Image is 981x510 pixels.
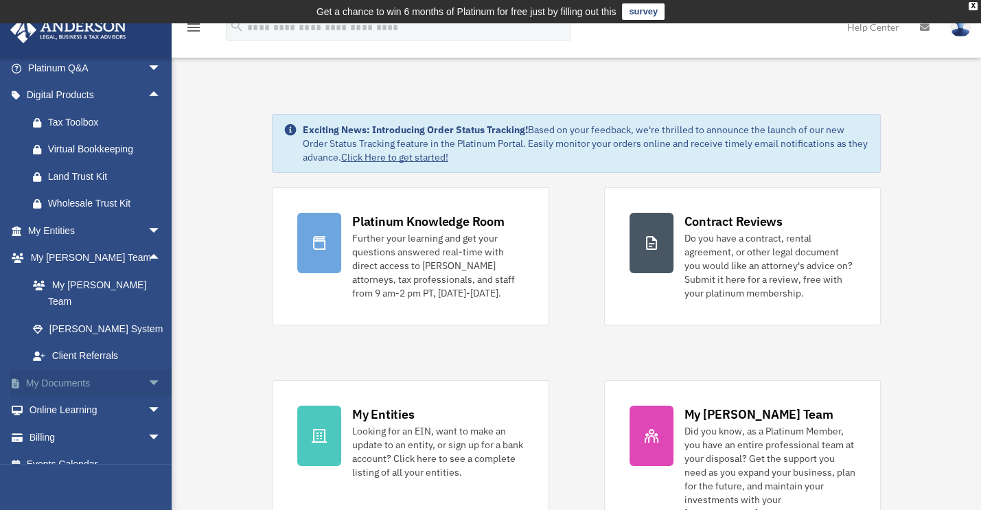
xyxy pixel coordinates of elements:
[148,397,175,425] span: arrow_drop_down
[10,54,182,82] a: Platinum Q&Aarrow_drop_down
[10,424,182,451] a: Billingarrow_drop_down
[303,124,528,136] strong: Exciting News: Introducing Order Status Tracking!
[10,244,182,272] a: My [PERSON_NAME] Teamarrow_drop_up
[10,397,182,424] a: Online Learningarrow_drop_down
[148,244,175,273] span: arrow_drop_up
[10,369,182,397] a: My Documentsarrow_drop_down
[10,217,182,244] a: My Entitiesarrow_drop_down
[352,231,524,300] div: Further your learning and get your questions answered real-time with direct access to [PERSON_NAM...
[19,163,182,190] a: Land Trust Kit
[10,82,182,109] a: Digital Productsarrow_drop_up
[148,217,175,245] span: arrow_drop_down
[185,24,202,36] a: menu
[19,190,182,218] a: Wholesale Trust Kit
[684,231,856,300] div: Do you have a contract, rental agreement, or other legal document you would like an attorney's ad...
[19,271,182,315] a: My [PERSON_NAME] Team
[10,451,182,478] a: Events Calendar
[950,17,971,37] img: User Pic
[969,2,978,10] div: close
[185,19,202,36] i: menu
[19,315,182,343] a: [PERSON_NAME] System
[352,213,505,230] div: Platinum Knowledge Room
[352,424,524,479] div: Looking for an EIN, want to make an update to an entity, or sign up for a bank account? Click her...
[604,187,881,325] a: Contract Reviews Do you have a contract, rental agreement, or other legal document you would like...
[272,187,549,325] a: Platinum Knowledge Room Further your learning and get your questions answered real-time with dire...
[352,406,414,423] div: My Entities
[48,195,165,212] div: Wholesale Trust Kit
[6,16,130,43] img: Anderson Advisors Platinum Portal
[48,114,165,131] div: Tax Toolbox
[622,3,665,20] a: survey
[303,123,869,164] div: Based on your feedback, we're thrilled to announce the launch of our new Order Status Tracking fe...
[684,406,833,423] div: My [PERSON_NAME] Team
[229,19,244,34] i: search
[148,369,175,397] span: arrow_drop_down
[148,54,175,82] span: arrow_drop_down
[19,136,182,163] a: Virtual Bookkeeping
[148,424,175,452] span: arrow_drop_down
[148,82,175,110] span: arrow_drop_up
[341,151,448,163] a: Click Here to get started!
[684,213,783,230] div: Contract Reviews
[48,141,165,158] div: Virtual Bookkeeping
[48,168,165,185] div: Land Trust Kit
[316,3,616,20] div: Get a chance to win 6 months of Platinum for free just by filling out this
[19,343,182,370] a: Client Referrals
[19,108,182,136] a: Tax Toolbox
